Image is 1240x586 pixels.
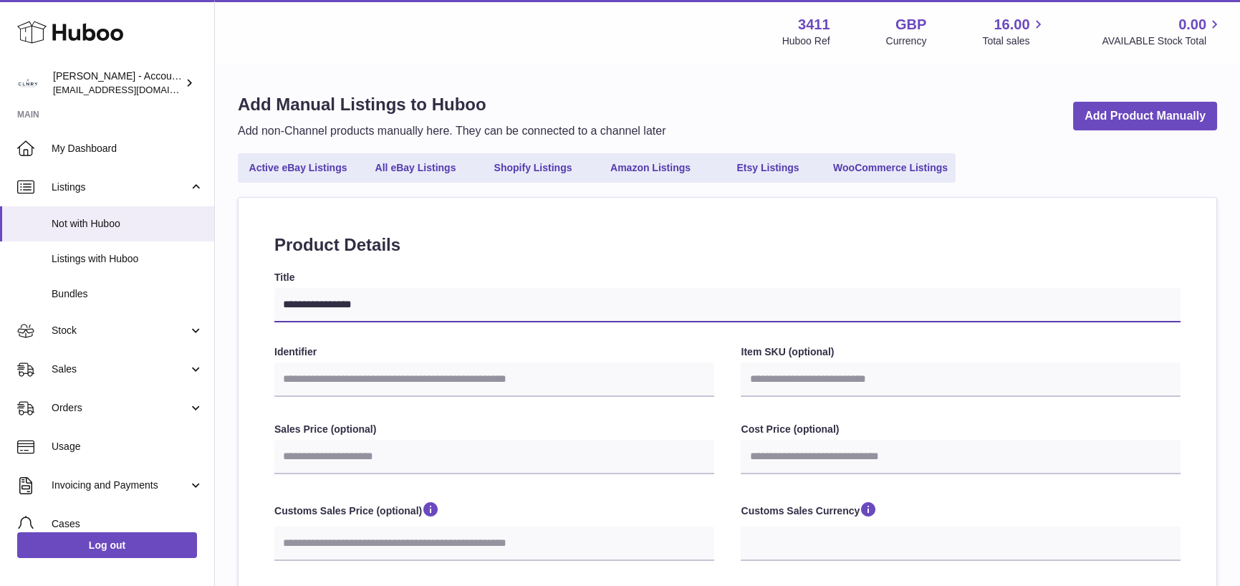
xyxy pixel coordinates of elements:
p: Add non-Channel products manually here. They can be connected to a channel later [238,123,665,139]
span: [EMAIL_ADDRESS][DOMAIN_NAME] [53,84,211,95]
label: Cost Price (optional) [741,423,1181,436]
span: Orders [52,401,188,415]
label: Sales Price (optional) [274,423,714,436]
span: Not with Huboo [52,217,203,231]
span: Bundles [52,287,203,301]
span: Cases [52,517,203,531]
a: Amazon Listings [593,156,708,180]
label: Identifier [274,345,714,359]
span: Listings with Huboo [52,252,203,266]
h2: Product Details [274,234,1181,256]
div: Huboo Ref [782,34,830,48]
span: Invoicing and Payments [52,479,188,492]
span: AVAILABLE Stock Total [1102,34,1223,48]
a: Shopify Listings [476,156,590,180]
a: Add Product Manually [1073,102,1217,131]
h1: Add Manual Listings to Huboo [238,93,665,116]
label: Title [274,271,1181,284]
span: My Dashboard [52,142,203,155]
strong: GBP [895,15,926,34]
label: Customs Sales Currency [741,500,1181,523]
span: 16.00 [994,15,1029,34]
a: 0.00 AVAILABLE Stock Total [1102,15,1223,48]
a: WooCommerce Listings [828,156,953,180]
label: Customs Sales Price (optional) [274,500,714,523]
span: Stock [52,324,188,337]
span: Listings [52,181,188,194]
div: [PERSON_NAME] - Account closed [53,69,182,97]
span: Total sales [982,34,1046,48]
a: Etsy Listings [711,156,825,180]
img: internalAdmin-3411@internal.huboo.com [17,72,39,94]
a: Log out [17,532,197,558]
span: 0.00 [1178,15,1206,34]
a: All eBay Listings [358,156,473,180]
a: Active eBay Listings [241,156,355,180]
span: Usage [52,440,203,453]
a: 16.00 Total sales [982,15,1046,48]
span: Sales [52,362,188,376]
label: Item SKU (optional) [741,345,1181,359]
strong: 3411 [798,15,830,34]
div: Currency [886,34,927,48]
